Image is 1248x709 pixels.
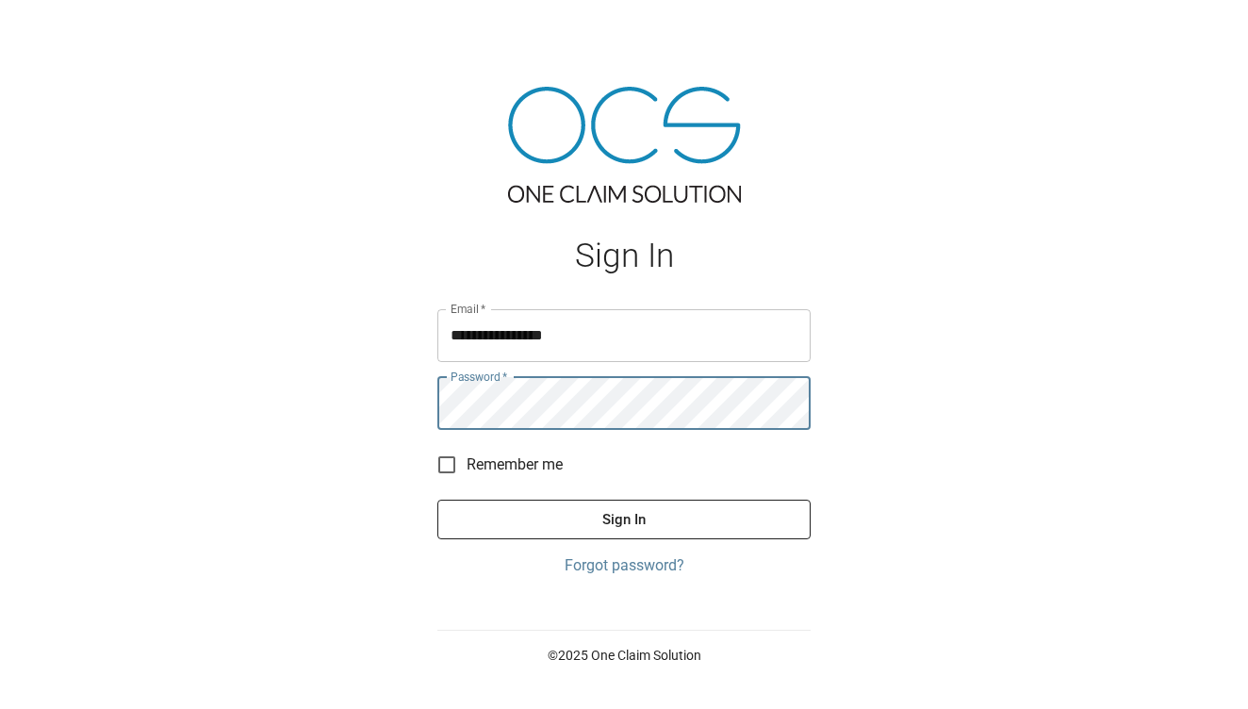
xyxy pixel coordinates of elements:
span: Remember me [467,453,563,476]
h1: Sign In [437,237,811,275]
button: Sign In [437,500,811,539]
a: Forgot password? [437,554,811,577]
img: ocs-logo-white-transparent.png [23,11,98,49]
label: Email [451,301,486,317]
label: Password [451,369,507,385]
p: © 2025 One Claim Solution [437,646,811,665]
img: ocs-logo-tra.png [508,87,741,203]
